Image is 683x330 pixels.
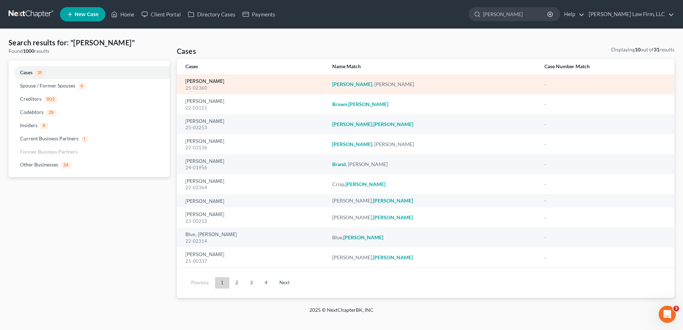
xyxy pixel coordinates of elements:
div: 25-03253 [185,124,321,131]
span: Insiders [20,122,38,128]
a: Other Businesses24 [9,158,170,171]
a: Home [108,8,138,21]
div: , [PERSON_NAME] [332,81,533,88]
div: - [544,234,666,241]
th: Name Match [326,59,539,74]
a: Help [560,8,584,21]
a: [PERSON_NAME] [185,212,224,217]
em: [PERSON_NAME] [348,101,388,107]
a: Payments [239,8,279,21]
th: Cases [177,59,326,74]
span: Codebtors [20,109,44,115]
a: [PERSON_NAME] [185,252,224,257]
h4: Cases [177,46,196,56]
div: - [544,101,666,108]
span: 24 [61,162,71,169]
div: , [332,121,533,128]
span: 1 [81,136,88,142]
div: 22-03115 [185,105,321,111]
iframe: Intercom live chat [659,306,676,323]
a: [PERSON_NAME] [185,119,224,124]
input: Search by name... [483,7,548,21]
a: Codebtors29 [9,106,170,119]
em: [PERSON_NAME] [332,81,372,87]
div: 2025 © NextChapterBK, INC [138,306,545,319]
em: [PERSON_NAME] [332,121,372,127]
a: Client Portal [138,8,184,21]
div: [PERSON_NAME], [332,254,533,261]
div: Found results [9,47,170,55]
th: Case Number Match [539,59,674,74]
em: Brown [332,101,347,107]
em: Brand [332,161,346,167]
a: Insiders9 [9,119,170,132]
span: New Case [75,12,99,17]
div: , [PERSON_NAME] [332,141,533,148]
a: 2 [230,277,244,289]
div: 22-02364 [185,184,321,191]
div: - [544,197,666,204]
a: [PERSON_NAME] [185,159,224,164]
div: Crisp, [332,181,533,188]
h4: Search results for: "[PERSON_NAME]" [9,37,170,47]
div: - [544,121,666,128]
a: Former Business Partners [9,145,170,158]
em: [PERSON_NAME] [373,197,413,204]
a: [PERSON_NAME] [185,199,224,204]
span: 9 [40,123,48,129]
div: 25-00337 [185,258,321,265]
div: Blue, [332,234,533,241]
a: Current Business Partners1 [9,132,170,145]
em: [PERSON_NAME] [345,181,385,187]
a: 3 [244,277,259,289]
em: [PERSON_NAME] [373,121,413,127]
div: - [544,161,666,168]
div: , [PERSON_NAME] [332,161,533,168]
a: Directory Cases [184,8,239,21]
div: 23-00212 [185,218,321,225]
span: Creditors [20,96,41,102]
div: 22-02314 [185,238,321,245]
a: Next [274,277,295,289]
strong: 1000 [23,48,34,54]
a: Creditors902 [9,92,170,106]
div: - [544,81,666,88]
em: [PERSON_NAME] [373,254,413,260]
span: 4 [78,83,85,90]
div: - [544,254,666,261]
a: Spouse / Former Spouses4 [9,79,170,92]
div: - [544,181,666,188]
a: [PERSON_NAME] [185,99,224,104]
div: [PERSON_NAME], [332,214,533,221]
span: Former Business Partners [20,149,78,155]
span: Other Businesses [20,161,58,167]
em: [PERSON_NAME] [332,141,372,147]
div: 25-02360 [185,85,321,91]
span: 29 [46,110,56,116]
span: 902 [44,96,57,103]
div: - [544,141,666,148]
a: [PERSON_NAME] [185,179,224,184]
span: Current Business Partners [20,135,79,141]
a: 4 [259,277,273,289]
strong: 31 [654,46,659,52]
div: - [544,214,666,221]
a: Cases31 [9,66,170,79]
div: [PERSON_NAME], [332,197,533,204]
a: 1 [215,277,229,289]
div: 24-01956 [185,164,321,171]
em: [PERSON_NAME] [343,234,383,240]
div: 22-03136 [185,144,321,151]
div: Displaying out of results [611,46,674,53]
span: 3 [673,306,679,311]
a: [PERSON_NAME] [185,79,224,84]
strong: 10 [635,46,640,52]
span: Cases [20,69,33,75]
span: 31 [35,70,44,76]
a: [PERSON_NAME] [185,139,224,144]
em: [PERSON_NAME] [373,214,413,220]
span: Spouse / Former Spouses [20,82,75,89]
a: Blue, [PERSON_NAME] [185,232,237,237]
div: , [332,101,533,108]
a: [PERSON_NAME] Law Firm, LLC [585,8,674,21]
